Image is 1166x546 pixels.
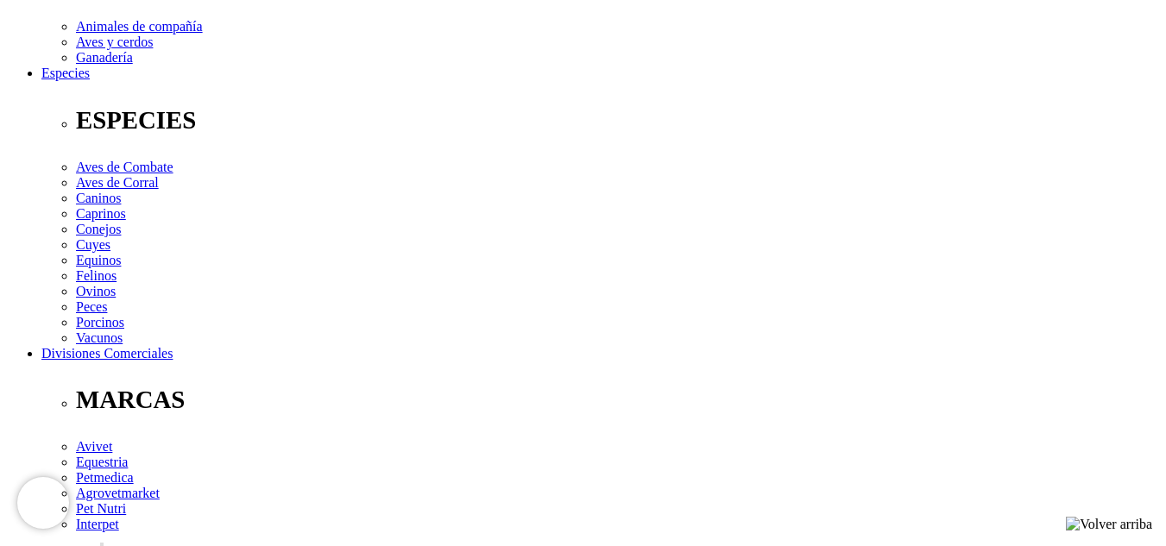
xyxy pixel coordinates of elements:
[1066,517,1152,532] img: Volver arriba
[76,284,116,298] a: Ovinos
[76,206,126,221] a: Caprinos
[76,50,133,65] a: Ganadería
[76,517,119,531] a: Interpet
[76,253,121,267] a: Equinos
[76,470,134,485] a: Petmedica
[76,386,1159,414] p: MARCAS
[76,501,126,516] a: Pet Nutri
[41,346,173,361] a: Divisiones Comerciales
[76,315,124,329] a: Porcinos
[76,455,128,469] a: Equestria
[76,19,203,34] a: Animales de compañía
[76,299,107,314] a: Peces
[76,268,117,283] a: Felinos
[76,35,153,49] a: Aves y cerdos
[17,477,69,529] iframe: Brevo live chat
[41,66,90,80] a: Especies
[76,439,112,454] a: Avivet
[76,237,110,252] a: Cuyes
[76,160,173,174] a: Aves de Combate
[76,191,121,205] a: Caninos
[76,486,160,500] a: Agrovetmarket
[76,175,159,190] a: Aves de Corral
[76,222,121,236] a: Conejos
[76,330,123,345] a: Vacunos
[76,106,1159,135] p: ESPECIES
